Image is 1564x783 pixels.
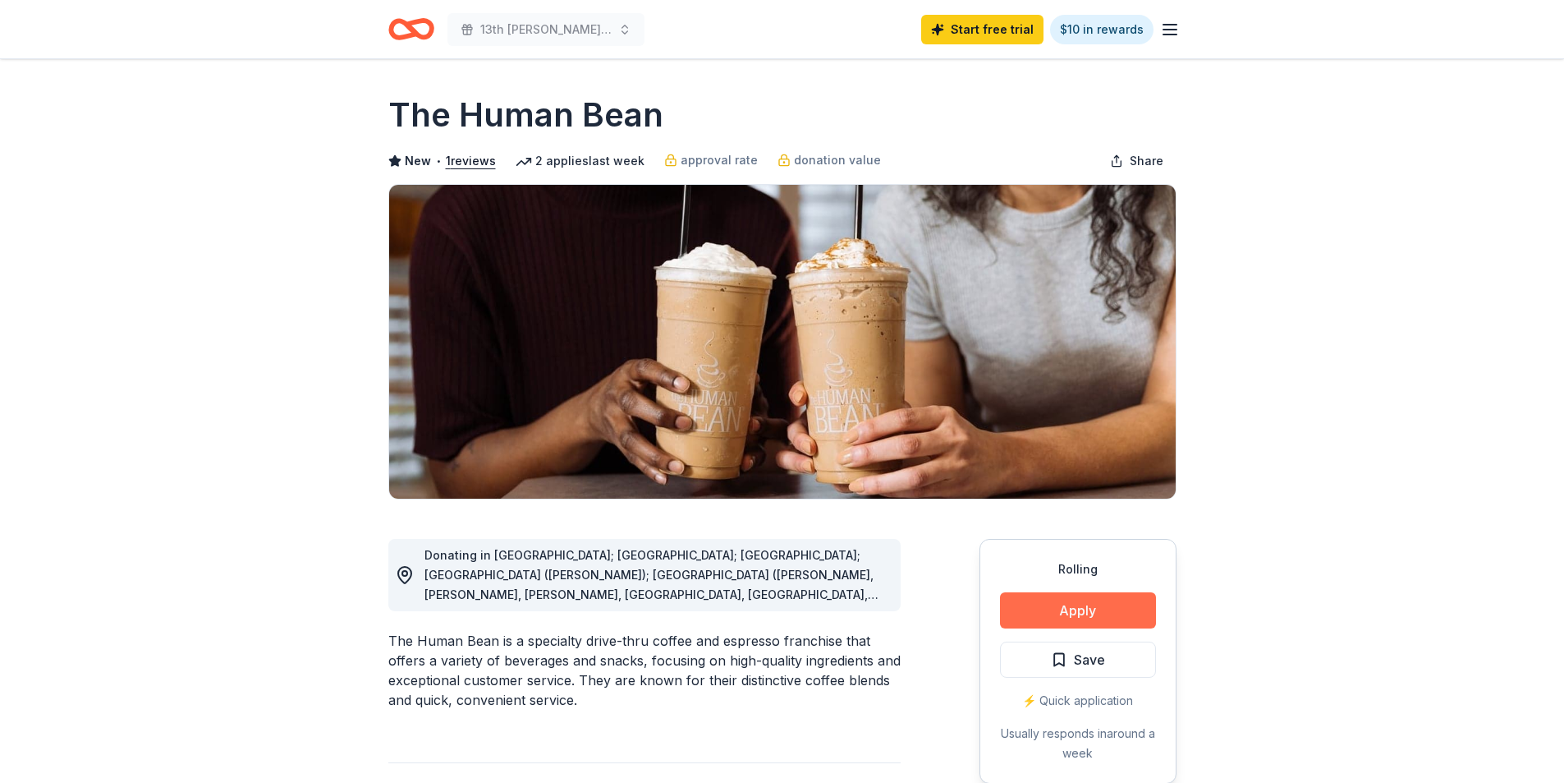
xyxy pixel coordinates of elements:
span: 13th [PERSON_NAME] memorial golf tournament [480,20,612,39]
span: donation value [794,150,881,170]
button: Save [1000,642,1156,678]
a: approval rate [664,150,758,170]
span: Save [1074,649,1105,670]
a: donation value [777,150,881,170]
a: Home [388,10,434,48]
div: Rolling [1000,560,1156,579]
span: • [435,154,441,168]
button: Share [1097,145,1176,177]
div: ⚡️ Quick application [1000,691,1156,711]
span: New [405,151,431,171]
div: 2 applies last week [516,151,644,171]
span: approval rate [681,150,758,170]
div: Usually responds in around a week [1000,724,1156,763]
span: Share [1130,151,1163,171]
a: Start free trial [921,15,1043,44]
button: 1reviews [446,151,496,171]
button: Apply [1000,592,1156,629]
div: The Human Bean is a specialty drive-thru coffee and espresso franchise that offers a variety of b... [388,631,901,710]
h1: The Human Bean [388,92,663,138]
a: $10 in rewards [1050,15,1154,44]
button: 13th [PERSON_NAME] memorial golf tournament [447,13,644,46]
img: Image for The Human Bean [389,185,1176,499]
